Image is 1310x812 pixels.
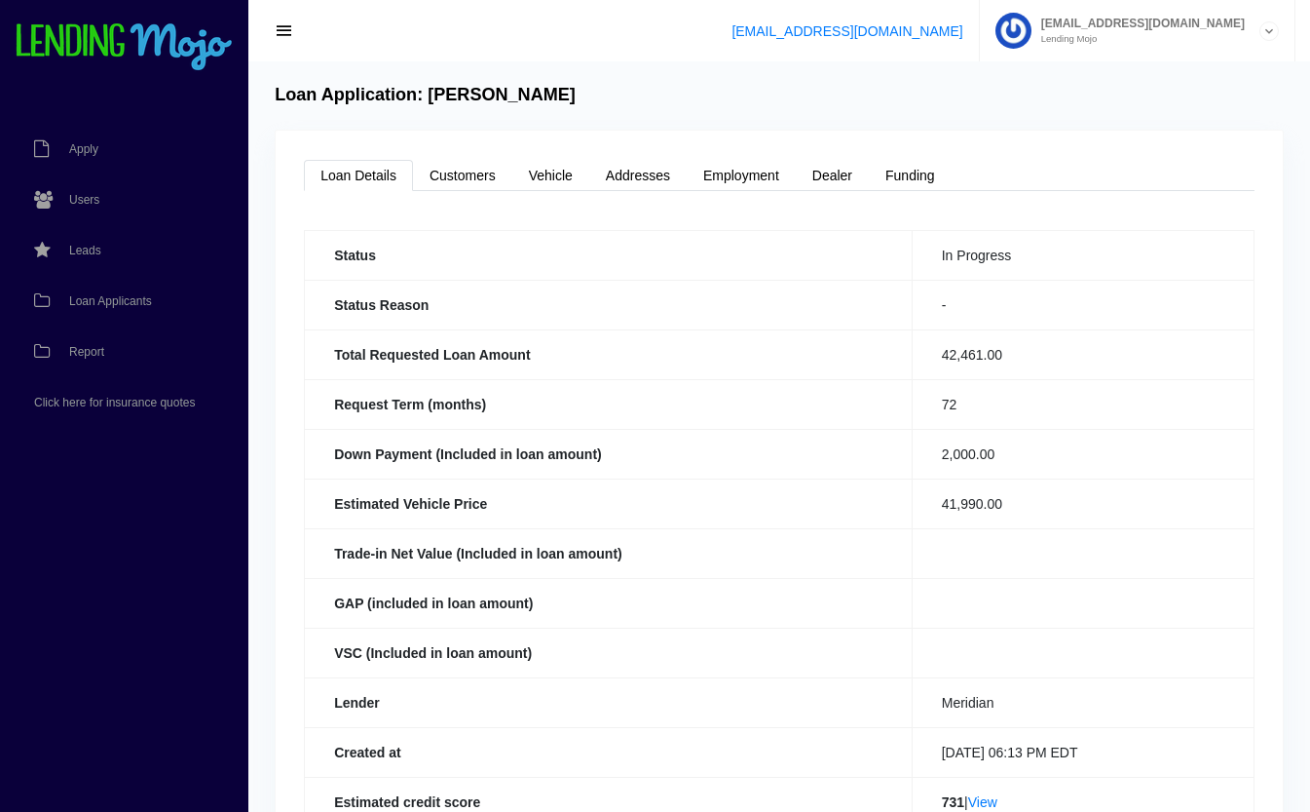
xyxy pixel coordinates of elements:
[413,160,512,191] a: Customers
[912,329,1254,379] td: 42,461.00
[69,295,152,307] span: Loan Applicants
[305,329,913,379] th: Total Requested Loan Amount
[69,194,99,206] span: Users
[305,628,913,677] th: VSC (Included in loan amount)
[912,677,1254,727] td: Meridian
[34,397,195,408] span: Click here for insurance quotes
[305,230,913,280] th: Status
[731,23,962,39] a: [EMAIL_ADDRESS][DOMAIN_NAME]
[912,479,1254,528] td: 41,990.00
[305,528,913,578] th: Trade-in Net Value (Included in loan amount)
[304,160,413,191] a: Loan Details
[912,429,1254,479] td: 2,000.00
[305,379,913,429] th: Request Term (months)
[912,230,1254,280] td: In Progress
[512,160,589,191] a: Vehicle
[995,13,1031,49] img: Profile image
[15,23,234,72] img: logo-small.png
[687,160,796,191] a: Employment
[968,794,997,810] a: View
[69,245,101,256] span: Leads
[69,143,98,155] span: Apply
[796,160,869,191] a: Dealer
[305,578,913,628] th: GAP (included in loan amount)
[305,727,913,777] th: Created at
[912,727,1254,777] td: [DATE] 06:13 PM EDT
[1031,18,1245,29] span: [EMAIL_ADDRESS][DOMAIN_NAME]
[942,794,964,810] b: 731
[912,280,1254,329] td: -
[1031,34,1245,44] small: Lending Mojo
[305,479,913,528] th: Estimated Vehicle Price
[275,85,576,106] h4: Loan Application: [PERSON_NAME]
[305,280,913,329] th: Status Reason
[305,677,913,727] th: Lender
[589,160,687,191] a: Addresses
[869,160,952,191] a: Funding
[305,429,913,479] th: Down Payment (Included in loan amount)
[69,346,104,358] span: Report
[912,379,1254,429] td: 72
